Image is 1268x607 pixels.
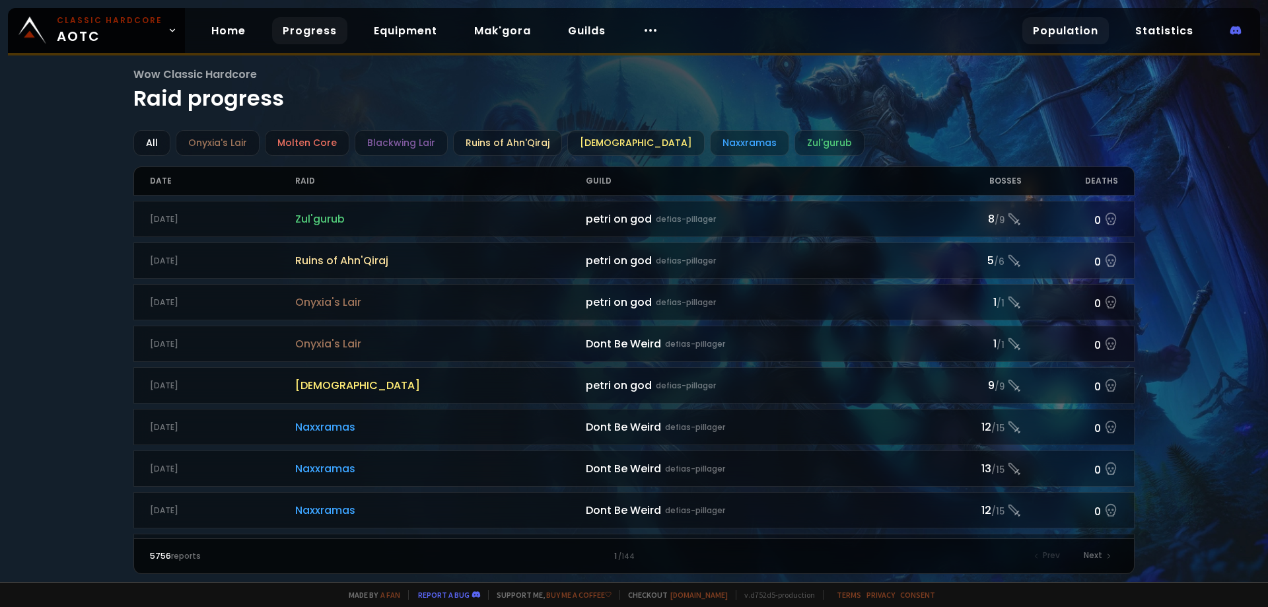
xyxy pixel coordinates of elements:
[176,130,260,156] div: Onyxia's Lair
[150,338,295,350] div: [DATE]
[295,377,586,394] span: [DEMOGRAPHIC_DATA]
[1022,167,1119,195] div: Deaths
[1022,209,1119,229] div: 0
[656,380,716,392] small: defias-pillager
[736,590,815,600] span: v. d752d5 - production
[1022,251,1119,270] div: 0
[925,502,1022,518] div: 12
[925,294,1022,310] div: 1
[133,326,1135,362] a: [DATE]Onyxia's LairDont Be Weirddefias-pillager1/10
[133,409,1135,445] a: [DATE]NaxxramasDont Be Weirddefias-pillager12/150
[150,297,295,308] div: [DATE]
[665,505,725,517] small: defias-pillager
[994,256,1004,269] small: / 6
[295,502,586,518] span: Naxxramas
[991,464,1004,477] small: / 15
[656,255,716,267] small: defias-pillager
[1027,547,1068,565] div: Prev
[546,590,612,600] a: Buy me a coffee
[133,284,1135,320] a: [DATE]Onyxia's Lairpetri on goddefias-pillager1/10
[150,380,295,392] div: [DATE]
[665,338,725,350] small: defias-pillager
[150,255,295,267] div: [DATE]
[57,15,162,46] span: AOTC
[392,550,876,562] div: 1
[837,590,861,600] a: Terms
[997,297,1004,310] small: / 1
[567,130,705,156] div: [DEMOGRAPHIC_DATA]
[586,502,925,518] div: Dont Be Weird
[133,201,1135,237] a: [DATE]Zul'gurubpetri on goddefias-pillager8/90
[150,505,295,517] div: [DATE]
[150,550,392,562] div: reports
[925,336,1022,352] div: 1
[453,130,562,156] div: Ruins of Ahn'Qiraj
[1022,501,1119,520] div: 0
[1022,17,1109,44] a: Population
[464,17,542,44] a: Mak'gora
[925,460,1022,477] div: 13
[619,590,728,600] span: Checkout
[656,213,716,225] small: defias-pillager
[1125,17,1204,44] a: Statistics
[265,130,349,156] div: Molten Core
[133,66,1135,83] span: Wow Classic Hardcore
[133,130,170,156] div: All
[586,377,925,394] div: petri on god
[1022,459,1119,478] div: 0
[418,590,470,600] a: Report a bug
[1022,376,1119,395] div: 0
[925,211,1022,227] div: 8
[1022,417,1119,437] div: 0
[133,492,1135,528] a: [DATE]NaxxramasDont Be Weirddefias-pillager12/150
[133,66,1135,114] h1: Raid progress
[586,252,925,269] div: petri on god
[656,297,716,308] small: defias-pillager
[794,130,864,156] div: Zul'gurub
[295,167,586,195] div: Raid
[488,590,612,600] span: Support me,
[150,550,171,561] span: 5756
[866,590,895,600] a: Privacy
[997,339,1004,352] small: / 1
[295,211,586,227] span: Zul'gurub
[380,590,400,600] a: a fan
[8,8,185,53] a: Classic HardcoreAOTC
[991,422,1004,435] small: / 15
[586,336,925,352] div: Dont Be Weird
[201,17,256,44] a: Home
[133,242,1135,279] a: [DATE]Ruins of Ahn'Qirajpetri on goddefias-pillager5/60
[925,419,1022,435] div: 12
[150,421,295,433] div: [DATE]
[150,167,295,195] div: Date
[557,17,616,44] a: Guilds
[295,460,586,477] span: Naxxramas
[295,336,586,352] span: Onyxia's Lair
[1076,547,1118,565] div: Next
[586,460,925,477] div: Dont Be Weird
[363,17,448,44] a: Equipment
[925,377,1022,394] div: 9
[670,590,728,600] a: [DOMAIN_NAME]
[618,552,635,562] small: / 144
[341,590,400,600] span: Made by
[150,213,295,225] div: [DATE]
[925,167,1022,195] div: Bosses
[586,167,925,195] div: Guild
[1022,293,1119,312] div: 0
[355,130,448,156] div: Blackwing Lair
[133,367,1135,404] a: [DATE][DEMOGRAPHIC_DATA]petri on goddefias-pillager9/90
[150,463,295,475] div: [DATE]
[900,590,935,600] a: Consent
[995,380,1004,394] small: / 9
[295,419,586,435] span: Naxxramas
[991,505,1004,518] small: / 15
[710,130,789,156] div: Naxxramas
[1022,334,1119,353] div: 0
[925,252,1022,269] div: 5
[665,421,725,433] small: defias-pillager
[665,463,725,475] small: defias-pillager
[133,450,1135,487] a: [DATE]NaxxramasDont Be Weirddefias-pillager13/150
[57,15,162,26] small: Classic Hardcore
[295,252,586,269] span: Ruins of Ahn'Qiraj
